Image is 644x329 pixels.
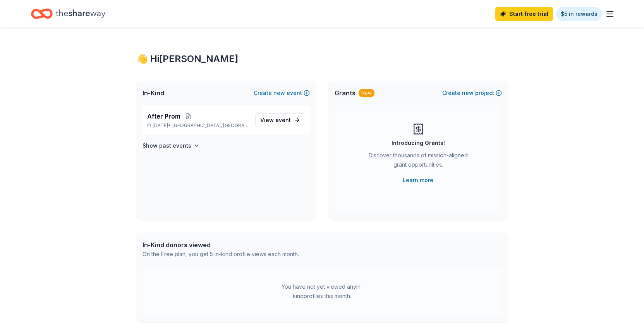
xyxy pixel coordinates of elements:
div: Introducing Grants! [392,138,445,148]
span: [GEOGRAPHIC_DATA], [GEOGRAPHIC_DATA] [172,122,249,129]
div: You have not yet viewed any in-kind profiles this month. [274,282,371,301]
h4: Show past events [143,141,191,150]
button: Createnewevent [254,88,310,98]
span: After Prom [147,112,180,121]
a: Home [31,5,105,23]
button: Createnewproject [442,88,502,98]
span: Grants [335,88,355,98]
a: Start free trial [495,7,553,21]
div: In-Kind donors viewed [143,240,299,250]
span: View [260,115,291,125]
button: Show past events [143,141,200,150]
a: View event [255,113,305,127]
span: new [273,88,285,98]
span: In-Kind [143,88,164,98]
span: new [462,88,474,98]
a: $5 in rewards [556,7,602,21]
div: New [359,89,374,97]
div: On the Free plan, you get 5 in-kind profile views each month. [143,250,299,259]
p: [DATE] • [147,122,249,129]
div: Discover thousands of mission-aligned grant opportunities. [366,151,471,172]
a: Learn more [403,176,433,185]
span: event [275,117,291,123]
div: 👋 Hi [PERSON_NAME] [136,53,508,65]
